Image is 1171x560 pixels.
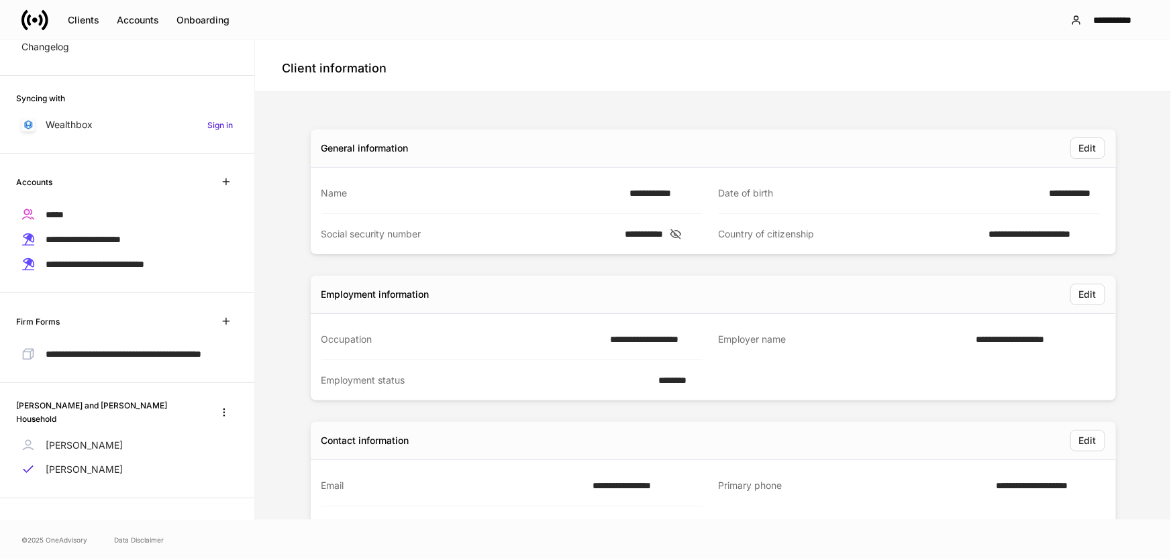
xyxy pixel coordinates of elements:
div: Social security number [321,227,617,241]
div: Accounts [117,15,159,25]
h6: [PERSON_NAME] and [PERSON_NAME] Household [16,399,199,425]
div: Name [321,186,622,200]
a: [PERSON_NAME] [16,457,238,482]
a: [PERSON_NAME] [16,433,238,457]
div: Employment information [321,288,429,301]
p: Changelog [21,40,69,54]
div: Primary phone [719,479,988,493]
div: Employer name [719,333,968,347]
button: Accounts [108,9,168,31]
button: Edit [1070,137,1105,159]
div: Date of birth [719,186,1041,200]
div: Edit [1079,144,1097,153]
div: Employment status [321,374,651,387]
div: Clients [68,15,99,25]
p: Wealthbox [46,118,93,131]
a: Changelog [16,35,238,59]
a: Data Disclaimer [114,535,164,545]
div: Email [321,479,585,492]
h6: Sign in [207,119,233,131]
button: Edit [1070,284,1105,305]
h6: Syncing with [16,92,65,105]
button: Onboarding [168,9,238,31]
h6: Firm Forms [16,315,60,328]
button: Clients [59,9,108,31]
button: Edit [1070,430,1105,451]
a: WealthboxSign in [16,113,238,137]
h4: Client information [282,60,387,76]
p: [PERSON_NAME] [46,439,123,452]
div: Edit [1079,436,1097,445]
h6: Accounts [16,176,52,188]
p: [PERSON_NAME] [46,463,123,476]
div: Country of citizenship [719,227,981,241]
div: Contact information [321,434,409,447]
div: Occupation [321,333,603,346]
span: © 2025 OneAdvisory [21,535,87,545]
div: General information [321,142,409,155]
div: Onboarding [176,15,230,25]
div: Edit [1079,290,1097,299]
